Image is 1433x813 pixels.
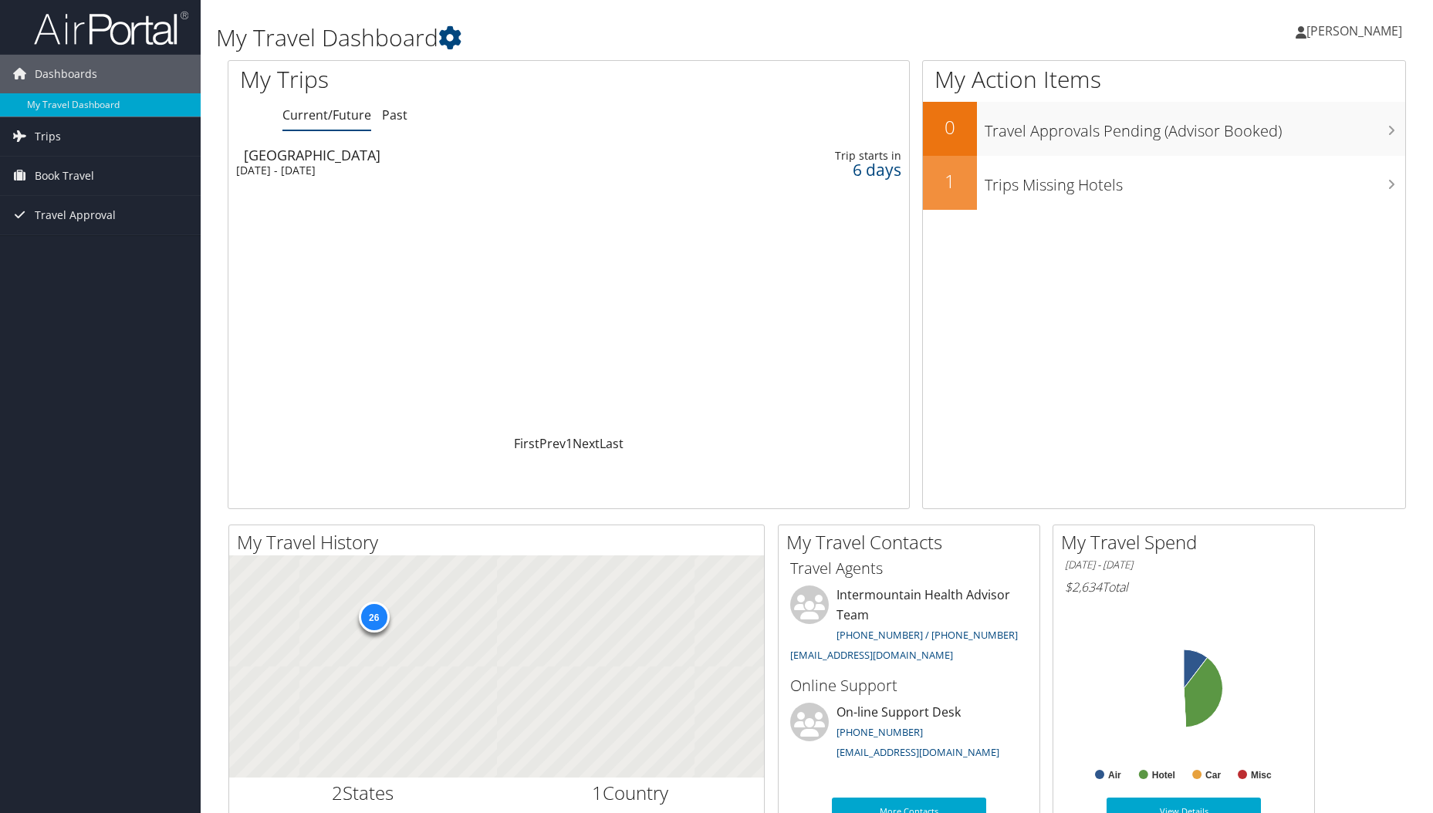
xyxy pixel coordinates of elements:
div: 26 [358,602,389,633]
h2: My Travel Contacts [786,529,1039,555]
div: 6 days [756,163,901,177]
h1: My Action Items [923,63,1406,96]
span: 2 [332,780,343,805]
h2: My Travel History [237,529,764,555]
text: Misc [1251,770,1272,781]
a: Past [382,106,407,123]
a: Prev [539,435,566,452]
h3: Trips Missing Hotels [985,167,1406,196]
h2: My Travel Spend [1061,529,1314,555]
a: [PHONE_NUMBER] / [PHONE_NUMBER] [836,628,1018,642]
h2: 1 [923,168,977,194]
h3: Online Support [790,675,1028,697]
span: Travel Approval [35,196,116,234]
a: [PERSON_NAME] [1296,8,1418,54]
h1: My Trips [240,63,614,96]
a: [EMAIL_ADDRESS][DOMAIN_NAME] [790,648,953,662]
a: 0Travel Approvals Pending (Advisor Booked) [923,102,1406,156]
a: First [514,435,539,452]
h2: 0 [923,114,977,140]
h1: My Travel Dashboard [216,22,1017,54]
text: Hotel [1152,770,1175,781]
span: Book Travel [35,157,94,195]
span: [PERSON_NAME] [1306,22,1402,39]
li: Intermountain Health Advisor Team [782,585,1036,668]
a: 1 [566,435,573,452]
a: [PHONE_NUMBER] [836,725,923,739]
a: 1Trips Missing Hotels [923,156,1406,210]
h2: States [241,780,485,806]
a: Current/Future [282,106,371,123]
img: airportal-logo.png [34,10,188,46]
h3: Travel Agents [790,558,1028,579]
h2: Country [509,780,753,806]
h6: Total [1065,579,1303,595]
div: [DATE] - [DATE] [236,164,669,177]
a: Next [573,435,600,452]
a: Last [600,435,624,452]
span: $2,634 [1065,579,1102,595]
h6: [DATE] - [DATE] [1065,558,1303,572]
li: On-line Support Desk [782,703,1036,766]
span: Trips [35,117,61,156]
div: [GEOGRAPHIC_DATA] [244,148,677,162]
text: Air [1108,770,1121,781]
h3: Travel Approvals Pending (Advisor Booked) [985,113,1406,142]
span: 1 [592,780,603,805]
span: Dashboards [35,55,97,93]
text: Car [1205,770,1221,781]
div: Trip starts in [756,149,901,163]
a: [EMAIL_ADDRESS][DOMAIN_NAME] [836,745,999,759]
